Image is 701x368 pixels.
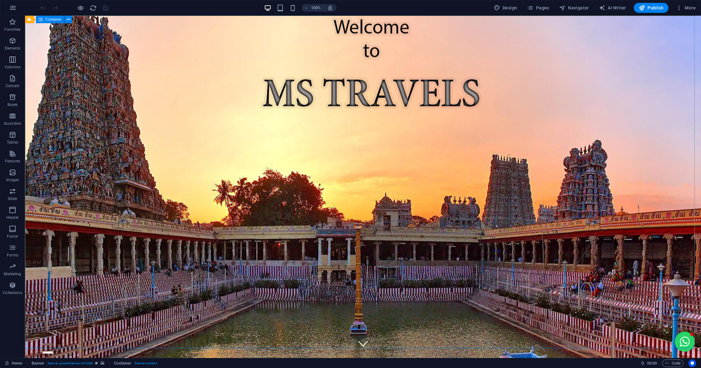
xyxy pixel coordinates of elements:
p: Elements [5,46,21,51]
p: Forms [7,253,18,258]
i: Reload page [90,4,97,12]
p: Tables [7,140,18,145]
button: Design [491,3,520,13]
h6: Session time [641,360,657,367]
span: Container [45,18,62,21]
span: : [652,361,652,365]
span: More [676,5,696,11]
span: . banner .preset-banner-v3-hotel [47,360,93,367]
button: AI Writer [596,3,629,13]
button: Click here to leave preview mode and continue editing [77,4,84,12]
span: Code [665,360,681,367]
nav: breadcrumb [32,360,157,367]
p: Footer [7,234,18,239]
button: reload [89,4,97,12]
button: 1 [18,328,28,330]
span: Pages [527,5,549,11]
p: Slider [8,196,18,201]
button: Usercentrics [688,360,696,367]
span: AI Writer [599,5,626,11]
i: This element is a customizable preset [95,361,98,365]
i: This element contains a background [100,361,104,365]
p: Header [6,215,19,220]
p: Favorites [4,27,20,32]
a: Click to cancel selection. Double-click to open Pages [5,360,22,367]
span: Click to select. Double-click to edit [32,360,45,367]
p: Images [6,177,19,182]
button: Open chat window [650,316,670,336]
h6: 100% [311,4,321,12]
p: Features [5,159,20,164]
button: Publish [634,3,668,13]
p: Columns [5,65,20,70]
div: Design (Ctrl+Alt+Y) [491,3,520,13]
span: . banner-content [134,360,157,367]
span: Click to select. Double-click to edit [114,360,131,367]
button: More [673,3,698,13]
span: 00 00 [647,360,657,367]
button: Pages [524,3,551,13]
p: Boxes [8,102,18,107]
span: Navigator [559,5,589,11]
span: Design [494,5,517,11]
p: Marketing [4,271,21,276]
button: Navigator [557,3,591,13]
span: Publish [639,5,663,11]
button: Code [662,360,683,367]
i: On resize automatically adjust zoom level to fit chosen device. [327,5,333,11]
p: Collections [3,290,22,295]
p: Content [6,83,19,88]
button: 100% [302,4,324,12]
button: 2 [18,336,28,338]
p: Accordion [4,121,21,126]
